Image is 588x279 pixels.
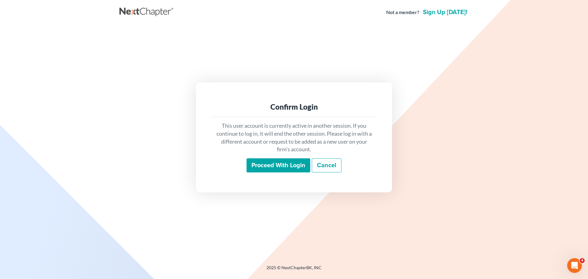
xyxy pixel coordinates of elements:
[580,258,585,263] span: 4
[216,122,372,153] p: This user account is currently active in another session. If you continue to log in, it will end ...
[119,265,469,276] div: 2025 © NextChapterBK, INC
[567,258,582,273] iframe: Intercom live chat
[216,102,372,112] div: Confirm Login
[247,158,310,172] input: Proceed with login
[312,158,341,172] a: Cancel
[422,9,469,15] a: Sign up [DATE]!
[386,9,419,16] strong: Not a member?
